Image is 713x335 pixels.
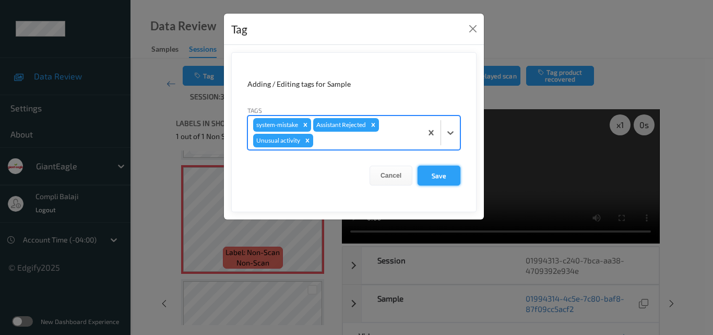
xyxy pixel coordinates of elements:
[466,21,480,36] button: Close
[253,118,300,132] div: system-mistake
[302,134,313,147] div: Remove Unusual activity
[367,118,379,132] div: Remove Assistant Rejected
[313,118,367,132] div: Assistant Rejected
[300,118,311,132] div: Remove system-mistake
[253,134,302,147] div: Unusual activity
[231,21,247,38] div: Tag
[418,166,460,186] button: Save
[247,106,262,115] label: Tags
[370,166,412,186] button: Cancel
[247,79,460,89] div: Adding / Editing tags for Sample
